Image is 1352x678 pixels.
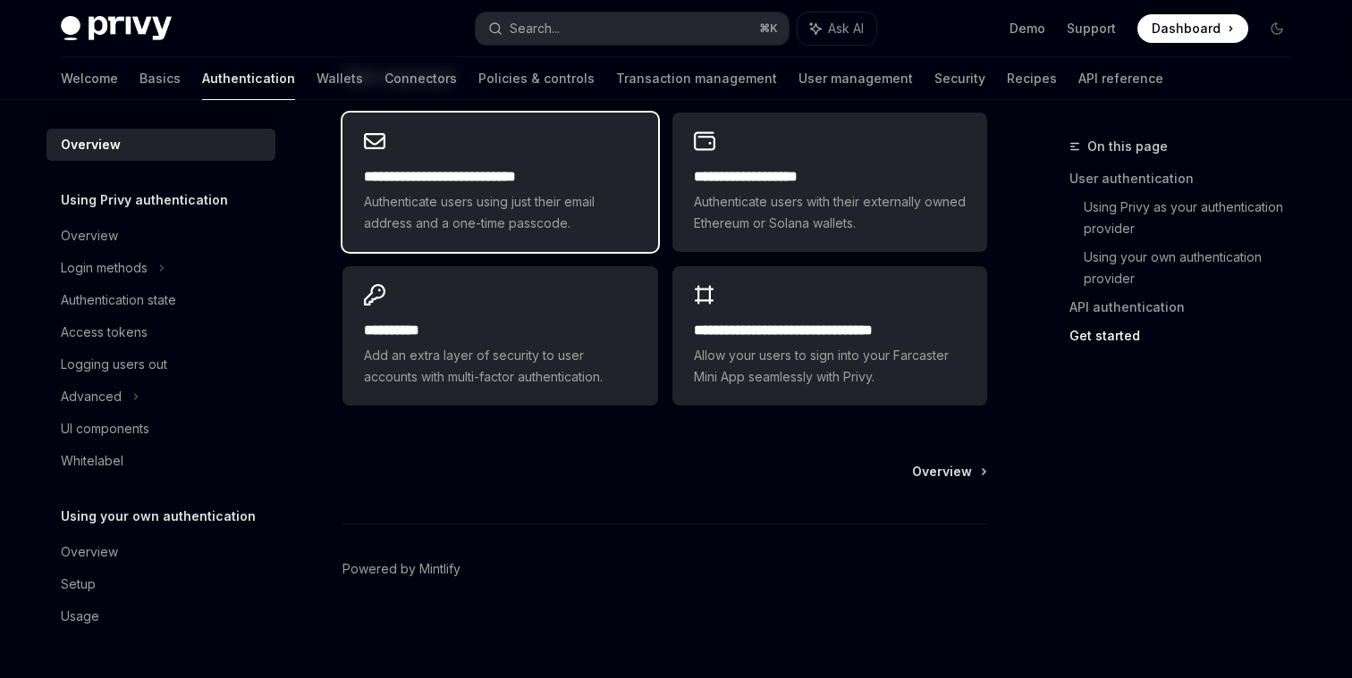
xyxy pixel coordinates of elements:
a: Overview [912,463,985,481]
span: Authenticate users using just their email address and a one-time passcode. [364,191,636,234]
a: Logging users out [46,348,275,381]
a: User management [799,57,913,100]
a: API authentication [1069,293,1306,322]
a: API reference [1078,57,1163,100]
a: Authentication [202,57,295,100]
a: **** *****Add an extra layer of security to user accounts with multi-factor authentication. [342,266,657,406]
a: Authentication state [46,284,275,316]
a: Support [1067,20,1116,38]
span: Add an extra layer of security to user accounts with multi-factor authentication. [364,345,636,388]
div: Logging users out [61,354,167,375]
a: **** **** **** ****Authenticate users with their externally owned Ethereum or Solana wallets. [672,113,987,252]
h5: Using your own authentication [61,506,256,527]
div: Authentication state [61,289,176,311]
a: UI components [46,413,275,445]
span: Overview [912,463,972,481]
div: Usage [61,606,99,627]
a: Access tokens [46,316,275,348]
div: Whitelabel [61,450,123,472]
div: Search... [510,18,560,39]
h5: Using Privy authentication [61,189,228,211]
a: Wallets [317,57,363,100]
a: Basics [139,57,181,100]
a: Transaction management [616,57,777,100]
div: Access tokens [61,322,148,343]
button: Ask AI [798,13,876,45]
a: Policies & controls [478,57,595,100]
span: ⌘ K [759,21,778,36]
img: dark logo [61,16,172,41]
a: Powered by Mintlify [342,560,461,578]
button: Search...⌘K [476,13,789,45]
a: Whitelabel [46,445,275,477]
a: Dashboard [1137,14,1248,43]
span: Allow your users to sign into your Farcaster Mini App seamlessly with Privy. [694,345,966,388]
a: Security [934,57,985,100]
a: Welcome [61,57,118,100]
a: User authentication [1069,164,1306,193]
a: Using Privy as your authentication provider [1084,193,1306,243]
span: On this page [1087,136,1168,157]
a: Demo [1010,20,1045,38]
span: Ask AI [828,20,864,38]
a: Overview [46,129,275,161]
button: Toggle dark mode [1263,14,1291,43]
a: Overview [46,220,275,252]
a: Recipes [1007,57,1057,100]
div: Setup [61,573,96,595]
div: Overview [61,134,121,155]
a: Connectors [384,57,457,100]
div: Overview [61,541,118,563]
span: Authenticate users with their externally owned Ethereum or Solana wallets. [694,191,966,234]
a: Usage [46,600,275,632]
div: Advanced [61,386,122,407]
a: Setup [46,568,275,600]
a: Overview [46,536,275,568]
span: Dashboard [1152,20,1221,38]
a: Get started [1069,322,1306,350]
div: Overview [61,225,118,247]
div: Login methods [61,257,148,279]
a: Using your own authentication provider [1084,243,1306,293]
div: UI components [61,418,149,439]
